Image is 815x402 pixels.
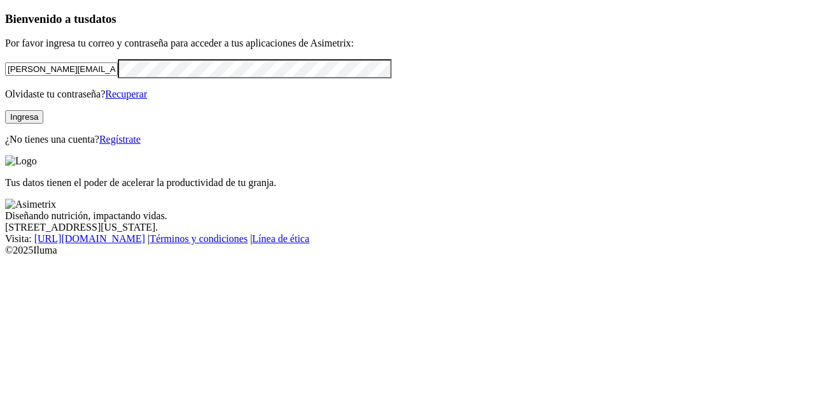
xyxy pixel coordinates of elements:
[105,89,147,99] a: Recuperar
[5,89,810,100] p: Olvidaste tu contraseña?
[5,245,810,256] div: © 2025 Iluma
[5,177,810,189] p: Tus datos tienen el poder de acelerar la productividad de tu granja.
[5,38,810,49] p: Por favor ingresa tu correo y contraseña para acceder a tus aplicaciones de Asimetrix:
[5,199,56,210] img: Asimetrix
[252,233,309,244] a: Línea de ética
[5,210,810,222] div: Diseñando nutrición, impactando vidas.
[150,233,248,244] a: Términos y condiciones
[5,155,37,167] img: Logo
[89,12,117,25] span: datos
[5,222,810,233] div: [STREET_ADDRESS][US_STATE].
[5,62,118,76] input: Tu correo
[5,134,810,145] p: ¿No tienes una cuenta?
[5,12,810,26] h3: Bienvenido a tus
[34,233,145,244] a: [URL][DOMAIN_NAME]
[5,233,810,245] div: Visita : | |
[5,110,43,124] button: Ingresa
[99,134,141,145] a: Regístrate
